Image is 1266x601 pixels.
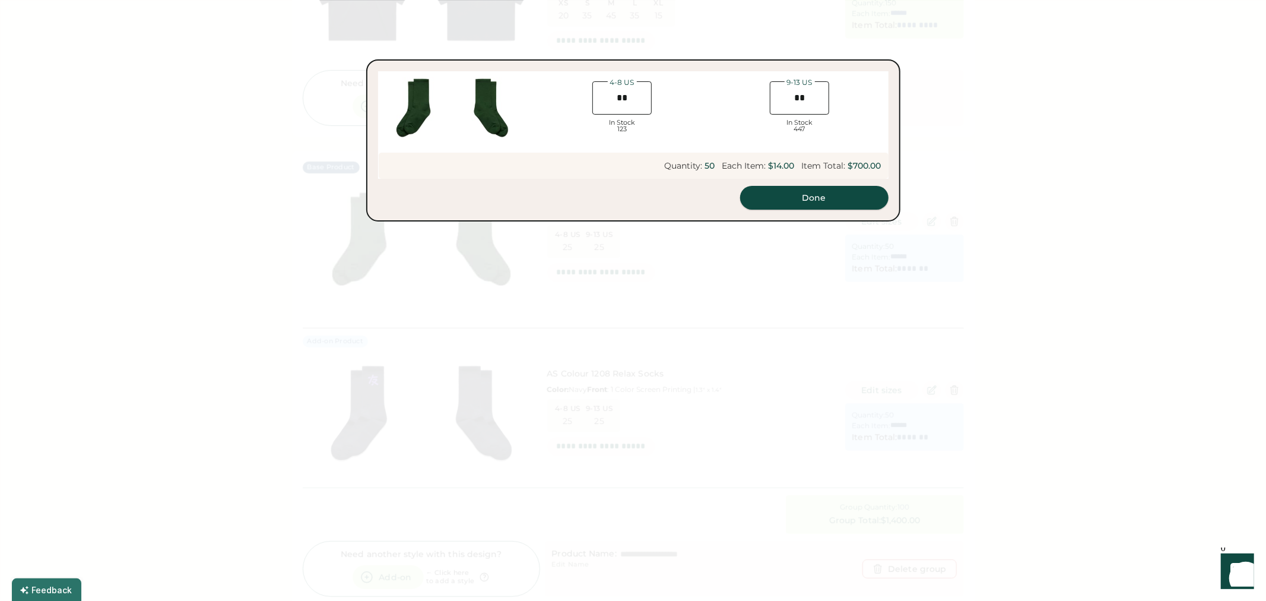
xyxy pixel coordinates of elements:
[378,71,452,145] img: yH5BAEAAAAALAAAAAABAAEAAAIBRAA7
[452,71,526,145] img: yH5BAEAAAAALAAAAAABAAEAAAIBRAA7
[1210,548,1261,599] iframe: Front Chat
[722,161,766,171] div: Each Item:
[785,79,815,86] div: 9-13 US
[770,119,829,132] div: In Stock 447
[608,79,637,86] div: 4-8 US
[705,161,715,171] div: 50
[665,161,703,171] div: Quantity:
[848,161,881,171] div: $700.00
[740,186,889,210] button: Done
[592,119,652,132] div: In Stock 123
[769,161,795,171] div: $14.00
[802,161,846,171] div: Item Total:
